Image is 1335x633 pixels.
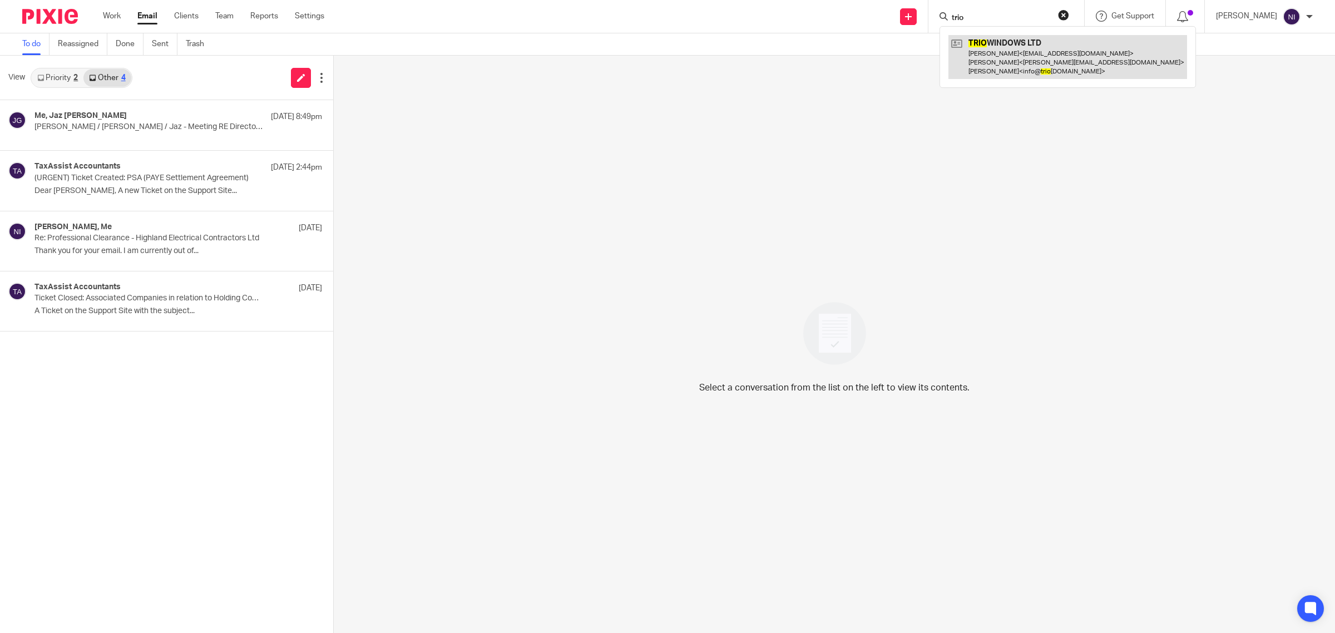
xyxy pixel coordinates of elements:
[174,11,199,22] a: Clients
[34,122,265,132] p: [PERSON_NAME] / [PERSON_NAME] / Jaz - Meeting RE Director SATRs
[34,246,322,256] p: Thank you for your email. I am currently out of...
[83,69,131,87] a: Other4
[1216,11,1277,22] p: [PERSON_NAME]
[34,162,121,171] h4: TaxAssist Accountants
[1111,12,1154,20] span: Get Support
[8,162,26,180] img: svg%3E
[951,13,1051,23] input: Search
[699,381,970,394] p: Select a conversation from the list on the left to view its contents.
[34,186,322,196] p: Dear [PERSON_NAME], A new Ticket on the Support Site...
[8,72,25,83] span: View
[299,222,322,234] p: [DATE]
[34,222,112,232] h4: [PERSON_NAME], Me
[22,9,78,24] img: Pixie
[116,33,144,55] a: Done
[8,111,26,129] img: svg%3E
[1058,9,1069,21] button: Clear
[34,294,265,303] p: Ticket Closed: Associated Companies in relation to Holding Companies
[271,162,322,173] p: [DATE] 2:44pm
[271,111,322,122] p: [DATE] 8:49pm
[121,74,126,82] div: 4
[215,11,234,22] a: Team
[8,283,26,300] img: svg%3E
[34,174,265,183] p: (URGENT) Ticket Created: PSA (PAYE Settlement Agreement)
[34,234,265,243] p: Re: Professional Clearance - Highland Electrical Contractors Ltd
[295,11,324,22] a: Settings
[137,11,157,22] a: Email
[8,222,26,240] img: svg%3E
[22,33,50,55] a: To do
[152,33,177,55] a: Sent
[34,306,322,316] p: A Ticket on the Support Site with the subject...
[186,33,212,55] a: Trash
[32,69,83,87] a: Priority2
[250,11,278,22] a: Reports
[58,33,107,55] a: Reassigned
[34,111,127,121] h4: Me, Jaz [PERSON_NAME]
[73,74,78,82] div: 2
[796,295,873,372] img: image
[103,11,121,22] a: Work
[34,283,121,292] h4: TaxAssist Accountants
[299,283,322,294] p: [DATE]
[1283,8,1301,26] img: svg%3E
